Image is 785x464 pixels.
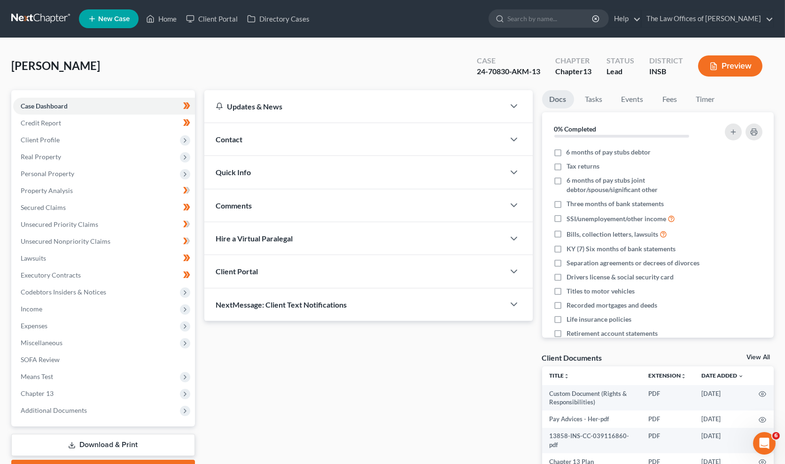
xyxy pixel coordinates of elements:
span: Miscellaneous [21,339,62,347]
a: Directory Cases [242,10,314,27]
span: Secured Claims [21,203,66,211]
td: [DATE] [694,385,751,411]
span: Titles to motor vehicles [567,286,635,296]
div: Chapter [555,55,591,66]
a: Case Dashboard [13,98,195,115]
span: Executory Contracts [21,271,81,279]
span: Tax returns [567,162,599,171]
div: 24-70830-AKM-13 [477,66,540,77]
span: Retirement account statements [567,329,658,338]
td: PDF [641,410,694,427]
span: [PERSON_NAME] [11,59,100,72]
div: Client Documents [542,353,602,363]
a: The Law Offices of [PERSON_NAME] [642,10,773,27]
td: 13858-INS-CC-039116860-pdf [542,428,641,454]
i: unfold_more [681,373,686,379]
span: Quick Info [216,168,251,177]
a: Extensionunfold_more [648,372,686,379]
span: Chapter 13 [21,389,54,397]
td: PDF [641,428,694,454]
a: Unsecured Priority Claims [13,216,195,233]
span: Life insurance policies [567,315,631,324]
div: District [649,55,683,66]
span: Client Profile [21,136,60,144]
i: unfold_more [564,373,570,379]
span: NextMessage: Client Text Notifications [216,300,347,309]
span: 6 months of pay stubs debtor [567,147,651,157]
a: SOFA Review [13,351,195,368]
a: Events [614,90,651,108]
strong: 0% Completed [554,125,597,133]
a: Lawsuits [13,250,195,267]
a: Date Added expand_more [701,372,744,379]
div: Status [606,55,634,66]
span: Drivers license & social security card [567,272,674,282]
a: Unsecured Nonpriority Claims [13,233,195,250]
input: Search by name... [507,10,593,27]
a: Property Analysis [13,182,195,199]
span: Credit Report [21,119,61,127]
span: Unsecured Priority Claims [21,220,98,228]
span: Lawsuits [21,254,46,262]
span: Real Property [21,153,61,161]
a: Timer [689,90,723,108]
td: PDF [641,385,694,411]
a: Help [609,10,641,27]
td: Custom Document (Rights & Responsibilities) [542,385,641,411]
span: Expenses [21,322,47,330]
div: Updates & News [216,101,493,111]
span: Contact [216,135,242,144]
span: Separation agreements or decrees of divorces [567,258,700,268]
span: Unsecured Nonpriority Claims [21,237,110,245]
a: Executory Contracts [13,267,195,284]
a: Home [141,10,181,27]
span: Personal Property [21,170,74,178]
span: Three months of bank statements [567,199,664,209]
span: Additional Documents [21,406,87,414]
span: New Case [98,15,130,23]
span: Comments [216,201,252,210]
span: Means Test [21,372,53,380]
a: Download & Print [11,434,195,456]
span: Recorded mortgages and deeds [567,301,657,310]
span: 6 months of pay stubs joint debtor/spouse/significant other [567,176,708,194]
td: [DATE] [694,410,751,427]
span: 6 [772,432,780,440]
td: [DATE] [694,428,751,454]
div: INSB [649,66,683,77]
td: Pay Advices - Her-pdf [542,410,641,427]
a: Docs [542,90,574,108]
span: SSI/unemployement/other income [567,214,666,224]
span: Case Dashboard [21,102,68,110]
span: Income [21,305,42,313]
div: Lead [606,66,634,77]
span: SOFA Review [21,356,60,363]
div: Chapter [555,66,591,77]
span: Client Portal [216,267,258,276]
span: 13 [583,67,591,76]
a: Tasks [578,90,610,108]
a: Titleunfold_more [550,372,570,379]
a: View All [746,354,770,361]
a: Credit Report [13,115,195,131]
span: Property Analysis [21,186,73,194]
div: Case [477,55,540,66]
a: Client Portal [181,10,242,27]
span: Codebtors Insiders & Notices [21,288,106,296]
span: Bills, collection letters, lawsuits [567,230,658,239]
a: Secured Claims [13,199,195,216]
span: Hire a Virtual Paralegal [216,234,293,243]
button: Preview [698,55,762,77]
a: Fees [655,90,685,108]
span: KY (7) Six months of bank statements [567,244,676,254]
iframe: Intercom live chat [753,432,776,455]
i: expand_more [738,373,744,379]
